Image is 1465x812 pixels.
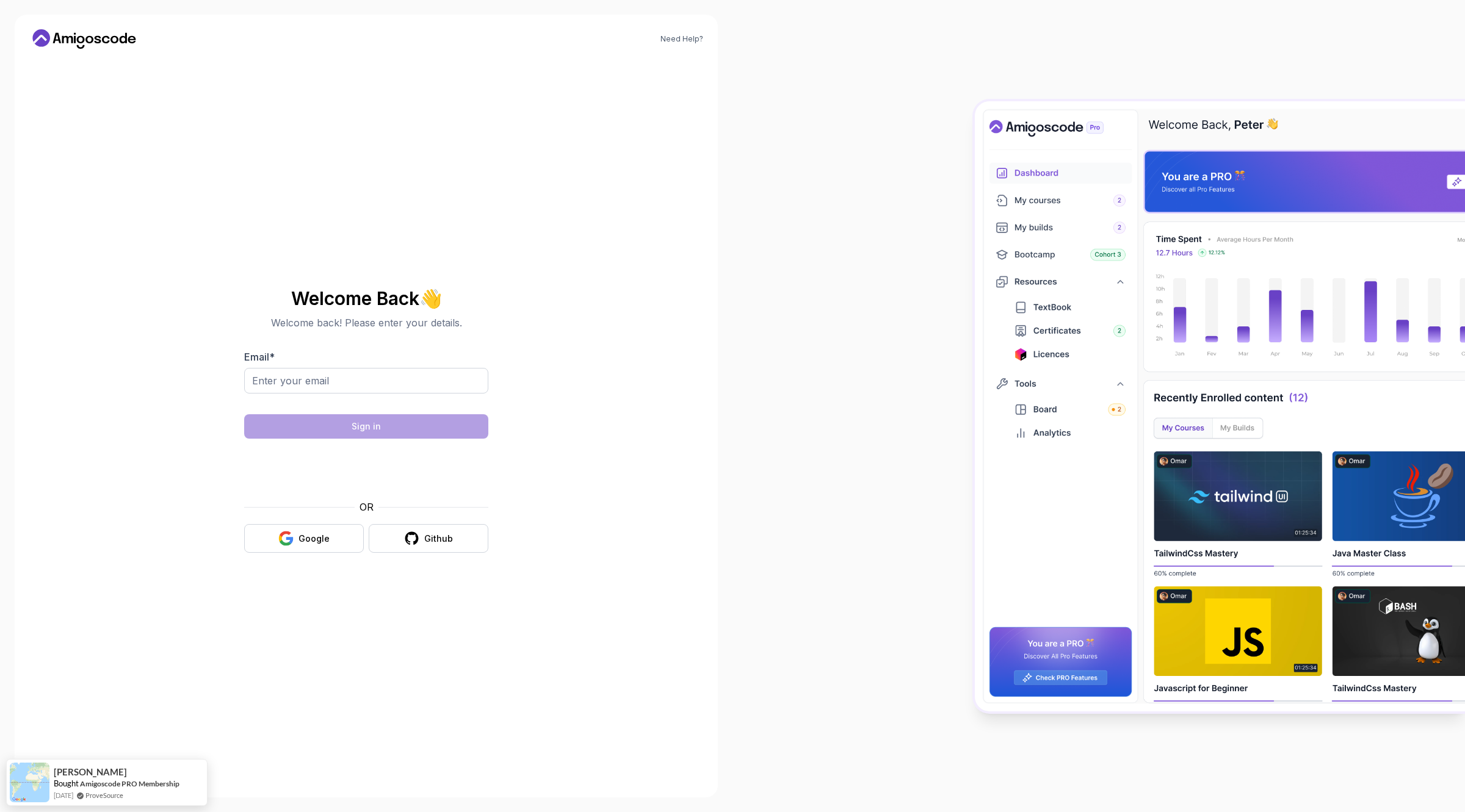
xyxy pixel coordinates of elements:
[298,533,330,545] div: Google
[660,34,703,44] a: Need Help?
[80,779,179,788] a: Amigoscode PRO Membership
[244,524,364,553] button: Google
[54,778,79,788] span: Bought
[274,446,458,492] iframe: Widget containing checkbox for hCaptcha security challenge
[244,289,488,308] h2: Welcome Back
[54,790,73,800] span: [DATE]
[29,29,139,49] a: Home link
[424,533,453,545] div: Github
[54,767,127,777] span: [PERSON_NAME]
[352,420,381,433] div: Sign in
[244,414,488,439] button: Sign in
[10,763,49,802] img: provesource social proof notification image
[975,101,1465,711] img: Amigoscode Dashboard
[419,289,441,308] span: 👋
[360,500,374,514] p: OR
[85,790,123,800] a: ProveSource
[244,368,488,393] input: Enter your email
[369,524,488,553] button: Github
[244,315,488,330] p: Welcome back! Please enter your details.
[244,351,275,363] label: Email *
